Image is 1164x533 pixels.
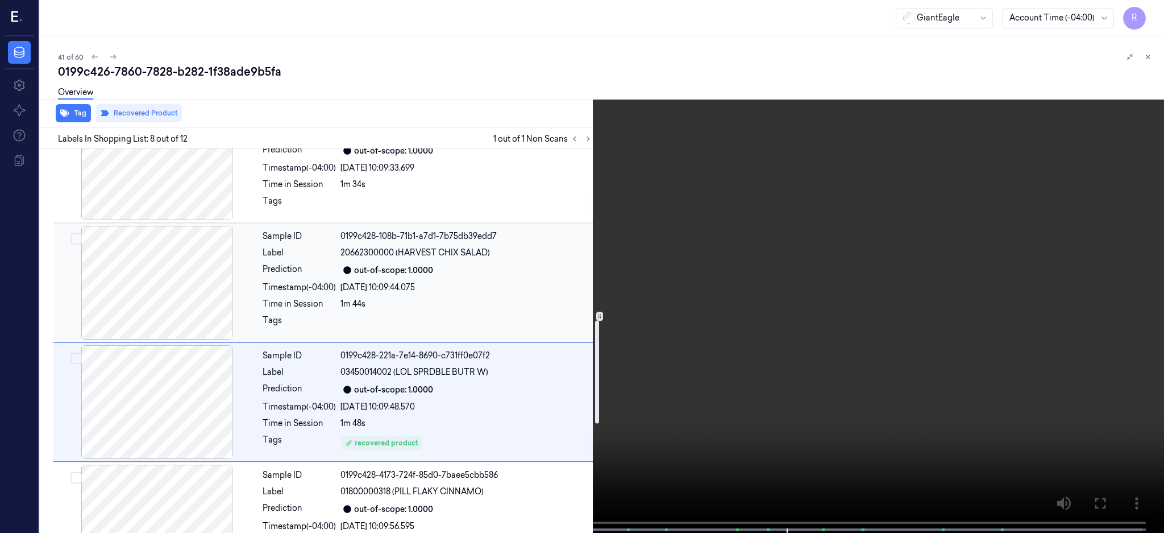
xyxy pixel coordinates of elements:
div: 0199c428-108b-71b1-a7d1-7b75db39edd7 [340,230,593,242]
div: 1m 48s [340,418,593,429]
div: Label [263,486,336,498]
div: [DATE] 10:09:56.595 [340,520,593,532]
div: 0199c428-4173-724f-85d0-7baee5cbb586 [340,469,593,481]
div: Timestamp (-04:00) [263,401,336,413]
div: out-of-scope: 1.0000 [354,503,433,515]
div: Timestamp (-04:00) [263,520,336,532]
span: 1 out of 1 Non Scans [493,132,595,146]
div: Sample ID [263,230,336,242]
span: 03450014002 (LOL SPRDBLE BUTR W) [340,366,488,378]
div: Sample ID [263,350,336,362]
div: recovered product [346,438,418,448]
button: Recovered Product [95,104,182,122]
div: Label [263,247,336,259]
div: Time in Session [263,298,336,310]
span: 01800000318 (PILL FLAKY CINNAMO) [340,486,484,498]
div: Timestamp (-04:00) [263,282,336,294]
div: Label [263,366,336,378]
div: 0199c426-7860-7828-b282-1f38ade9b5fa [58,64,1155,80]
span: Labels In Shopping List: 8 out of 12 [58,133,188,145]
div: Sample ID [263,469,336,481]
span: 20662300000 (HARVEST CHIX SALAD) [340,247,490,259]
div: Prediction [263,144,336,158]
div: Prediction [263,383,336,396]
div: Time in Session [263,179,336,191]
button: Tag [56,104,91,122]
div: [DATE] 10:09:44.075 [340,282,593,294]
div: 0199c428-221a-7e14-8690-c731ff0e07f2 [340,350,593,362]
div: out-of-scope: 1.0000 [354,265,433,276]
div: Prediction [263,263,336,277]
div: [DATE] 10:09:48.570 [340,401,593,413]
div: out-of-scope: 1.0000 [354,145,433,157]
div: [DATE] 10:09:33.699 [340,162,593,174]
div: Prediction [263,502,336,516]
span: 41 of 60 [58,52,84,62]
button: Select row [70,353,82,364]
div: Timestamp (-04:00) [263,162,336,174]
button: R [1123,7,1146,30]
div: Tags [263,315,336,333]
div: 1m 44s [340,298,593,310]
button: Select row [70,233,82,245]
div: 1m 34s [340,179,593,191]
div: Tags [263,434,336,452]
div: out-of-scope: 1.0000 [354,384,433,396]
div: Time in Session [263,418,336,429]
button: Select row [70,472,82,484]
a: Overview [58,86,93,100]
div: Tags [263,195,336,213]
